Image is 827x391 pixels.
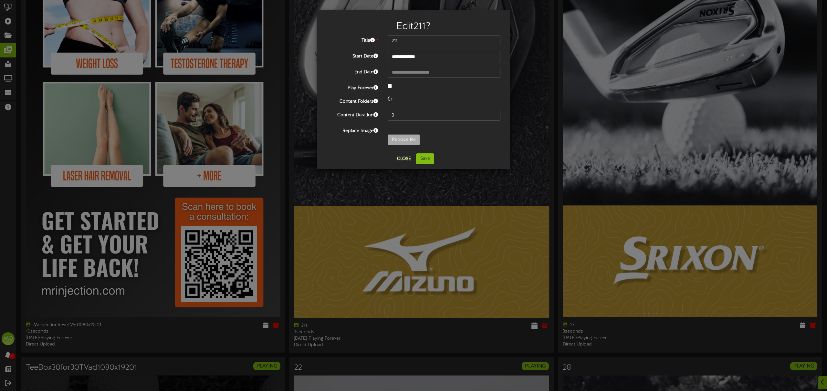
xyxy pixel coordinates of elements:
[322,110,383,118] label: Content Duration
[327,21,500,32] h2: Edit 211 ?
[322,67,383,76] label: End Date
[388,35,500,46] input: Title
[416,153,434,164] button: Save
[393,154,415,164] button: Close
[388,110,500,121] input: 15
[322,96,383,105] label: Content Folders
[322,35,383,44] label: Title
[322,51,383,60] label: Start Date
[322,83,383,91] label: Play Forever
[322,126,383,134] label: Replace Image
